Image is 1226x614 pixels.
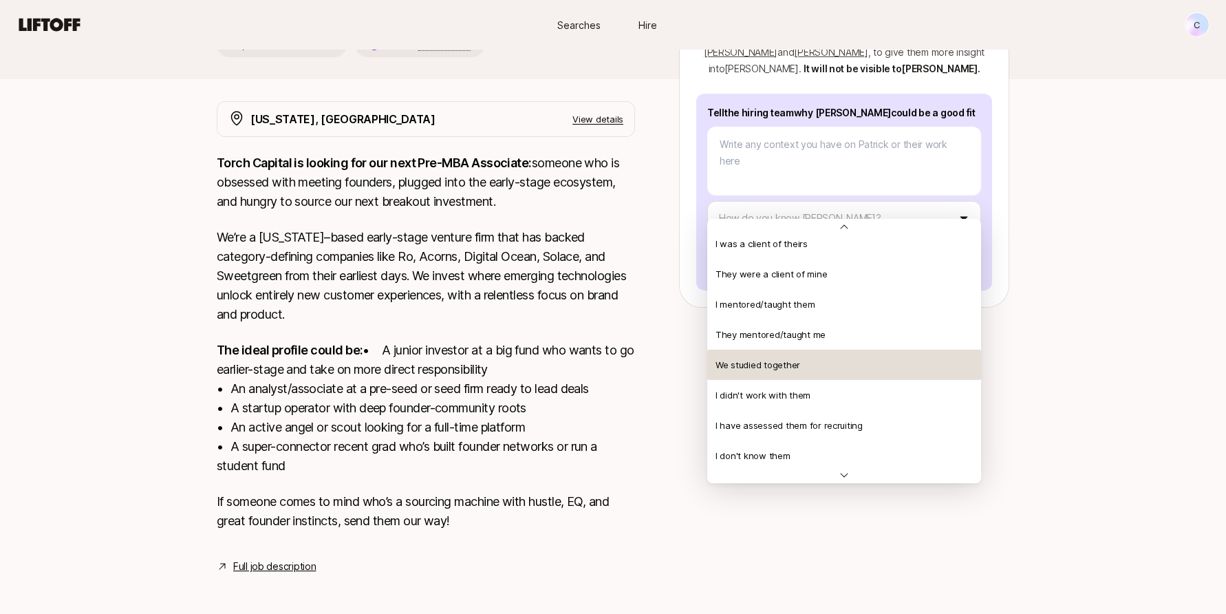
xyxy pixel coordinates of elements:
p: They mentored/taught me [716,328,826,341]
p: I have assessed them for recruiting [716,419,863,432]
p: We studied together [716,358,800,372]
p: I was a client of theirs [716,237,808,251]
p: I mentored/taught them [716,297,815,311]
p: I don't know them [716,449,791,463]
p: I didn't work with them [716,388,810,402]
p: They were a client of mine [716,267,827,281]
